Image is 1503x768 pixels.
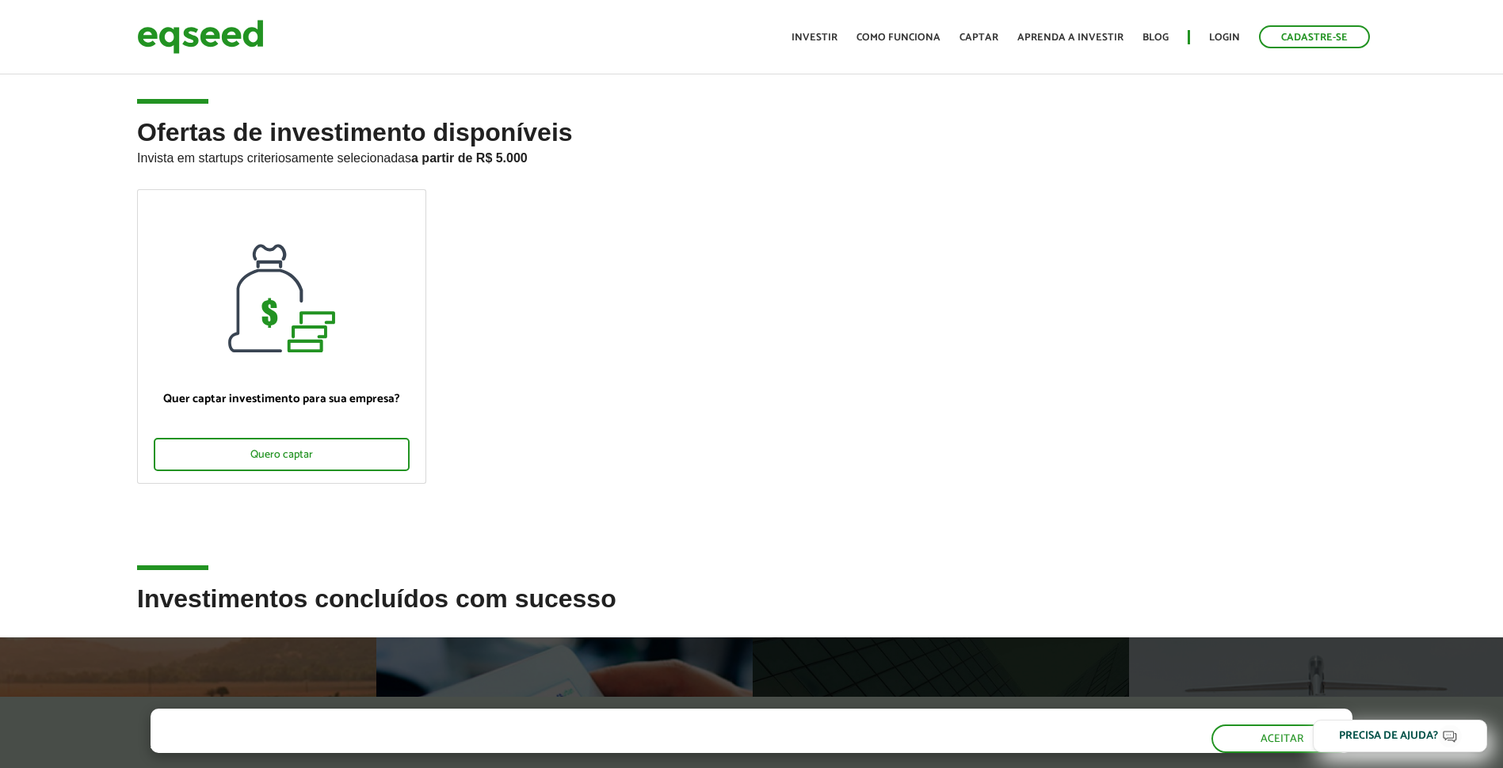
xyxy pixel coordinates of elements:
a: Cadastre-se [1259,25,1370,48]
button: Aceitar [1211,724,1352,753]
a: Login [1209,32,1240,43]
a: Como funciona [856,32,940,43]
h2: Ofertas de investimento disponíveis [137,119,1366,189]
a: política de privacidade e de cookies [360,739,543,752]
a: Aprenda a investir [1017,32,1123,43]
p: Invista em startups criteriosamente selecionadas [137,146,1366,165]
a: Blog [1143,32,1169,43]
a: Investir [792,32,837,43]
h2: Investimentos concluídos com sucesso [137,585,1366,637]
a: Captar [959,32,998,43]
img: EqSeed [137,16,264,58]
div: Quero captar [154,438,410,471]
a: Quer captar investimento para sua empresa? Quero captar [137,189,426,484]
strong: a partir de R$ 5.000 [411,151,528,165]
h5: O site da EqSeed utiliza cookies para melhorar sua navegação. [151,709,724,733]
p: Ao clicar em "aceitar", você aceita nossa . [151,737,724,752]
p: Quer captar investimento para sua empresa? [154,392,410,406]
